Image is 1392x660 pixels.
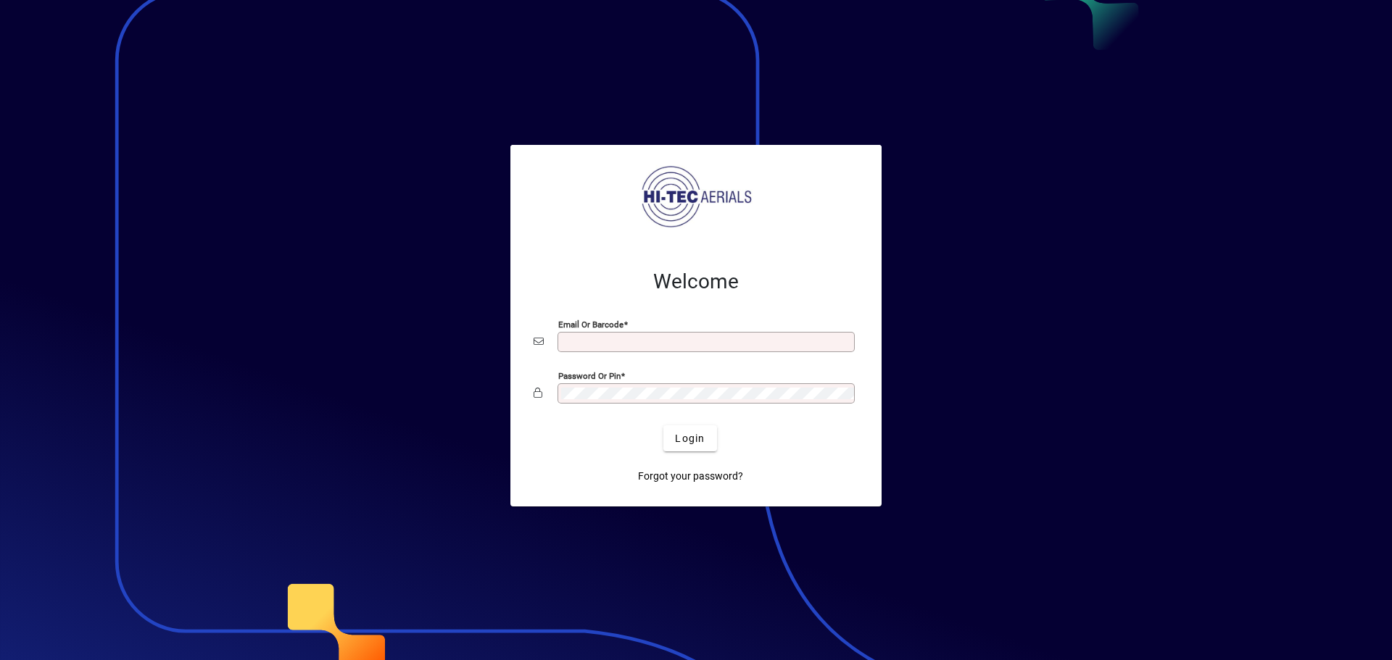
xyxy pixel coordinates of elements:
mat-label: Password or Pin [558,371,621,381]
span: Login [675,431,705,446]
span: Forgot your password? [638,469,743,484]
button: Login [663,425,716,451]
mat-label: Email or Barcode [558,319,623,330]
h2: Welcome [534,270,858,294]
a: Forgot your password? [632,463,749,489]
